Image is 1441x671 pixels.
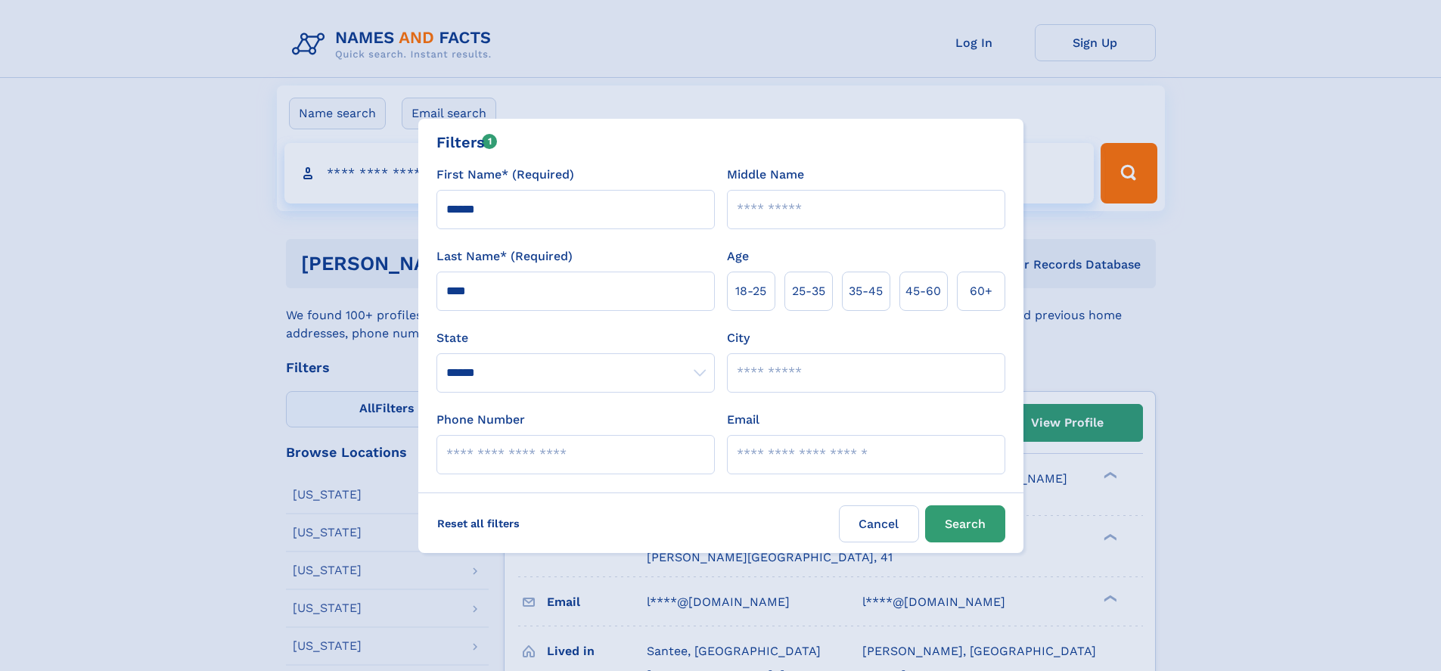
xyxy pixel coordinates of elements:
[727,166,804,184] label: Middle Name
[727,329,750,347] label: City
[905,282,941,300] span: 45‑60
[839,505,919,542] label: Cancel
[970,282,992,300] span: 60+
[436,411,525,429] label: Phone Number
[727,411,759,429] label: Email
[436,131,498,154] div: Filters
[436,166,574,184] label: First Name* (Required)
[792,282,825,300] span: 25‑35
[849,282,883,300] span: 35‑45
[735,282,766,300] span: 18‑25
[436,329,715,347] label: State
[727,247,749,266] label: Age
[925,505,1005,542] button: Search
[427,505,530,542] label: Reset all filters
[436,247,573,266] label: Last Name* (Required)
